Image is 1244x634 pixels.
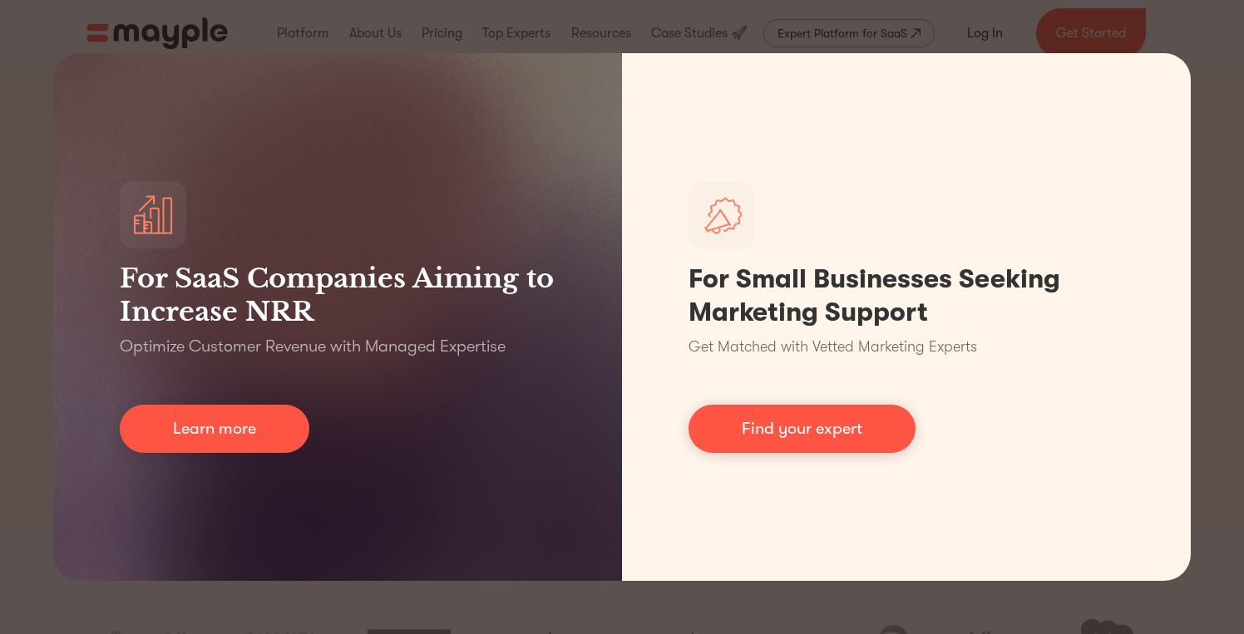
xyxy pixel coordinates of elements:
a: Find your expert [689,405,916,453]
a: Learn more [120,405,309,453]
p: Get Matched with Vetted Marketing Experts [689,336,977,358]
h3: For SaaS Companies Aiming to Increase NRR [120,262,555,328]
p: Optimize Customer Revenue with Managed Expertise [120,335,506,358]
h1: For Small Businesses Seeking Marketing Support [689,263,1124,329]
